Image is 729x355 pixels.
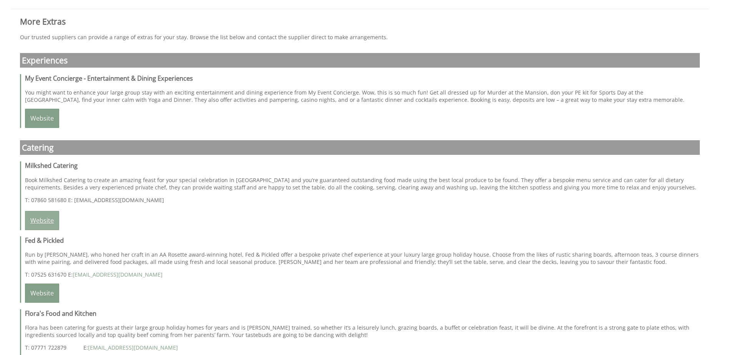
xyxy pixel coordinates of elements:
[25,284,59,303] a: Website
[88,344,178,351] a: [EMAIL_ADDRESS][DOMAIN_NAME]
[25,176,700,191] p: Book Milkshed Catering to create an amazing feast for your special celebration in [GEOGRAPHIC_DAT...
[20,16,700,27] h2: More Extras
[25,211,59,230] a: Website
[25,109,59,128] a: Website
[25,161,700,170] h3: Milkshed Catering
[25,344,700,351] p: T: 07771 722879 E:
[20,140,700,155] h2: Catering
[25,196,700,230] p: T: 07860 581680 E: [EMAIL_ADDRESS][DOMAIN_NAME]
[20,33,700,41] p: Our trusted suppliers can provide a range of extras for your stay. Browse the list below and cont...
[25,324,700,338] p: Flora has been catering for guests at their large group holiday homes for years and is [PERSON_NA...
[25,271,700,278] p: T: 07525 631670 E:
[25,236,700,245] h3: Fed & Pickled
[73,271,163,278] a: [EMAIL_ADDRESS][DOMAIN_NAME]
[25,309,700,318] h3: Flora's Food and Kitchen
[25,74,700,83] h3: My Event Concierge - Entertainment & Dining Experiences
[25,89,700,103] p: You might want to enhance your large group stay with an exciting entertainment and dining experie...
[25,251,700,265] p: Run by [PERSON_NAME], who honed her craft in an AA Rosette award-winning hotel, Fed & Pickled off...
[20,53,700,68] h2: Experiences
